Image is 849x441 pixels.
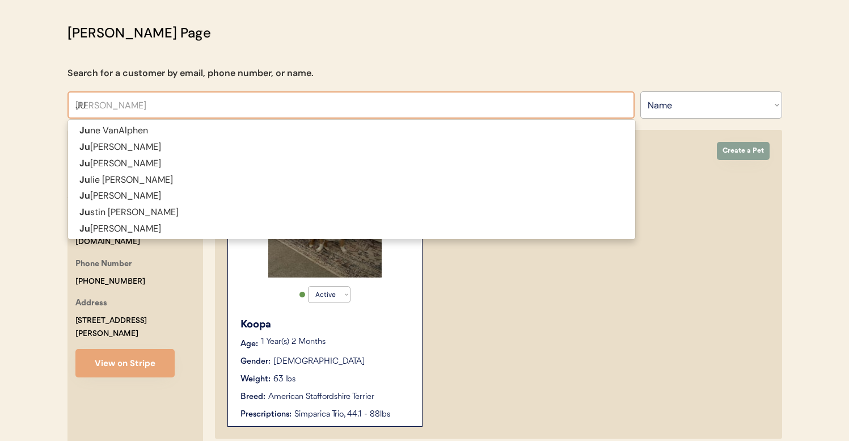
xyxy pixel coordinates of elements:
strong: Ju [79,141,90,153]
input: Search by name [67,91,635,119]
div: Address [75,297,107,311]
p: stin [PERSON_NAME] [68,204,635,221]
div: American Staffordshire Terrier [268,391,374,403]
div: Gender: [240,356,271,368]
div: Phone Number [75,258,132,272]
button: View on Stripe [75,349,175,377]
button: Create a Pet [717,142,770,160]
div: [PERSON_NAME] Page [67,23,211,43]
div: [PHONE_NUMBER] [75,275,145,288]
strong: Ju [79,174,90,186]
div: Age: [240,338,258,350]
p: lie [PERSON_NAME] [68,172,635,188]
div: [STREET_ADDRESS][PERSON_NAME] [75,314,203,341]
div: Breed: [240,391,265,403]
strong: Ju [79,157,90,169]
strong: Ju [79,222,90,234]
strong: Ju [79,190,90,201]
p: [PERSON_NAME] [68,237,635,254]
p: [PERSON_NAME] [68,139,635,156]
p: [PERSON_NAME] [68,221,635,237]
p: 1 Year(s) 2 Months [261,338,411,346]
div: 63 lbs [273,373,295,385]
div: Weight: [240,373,271,385]
div: Prescriptions: [240,409,292,421]
p: [PERSON_NAME] [68,156,635,172]
div: Simparica Trio, 44.1 - 88lbs [294,409,411,421]
strong: Ju [79,206,90,218]
div: [DEMOGRAPHIC_DATA] [273,356,365,368]
p: ne VanAlphen [68,123,635,139]
strong: Ju [79,124,90,136]
strong: Ju [79,239,90,251]
p: [PERSON_NAME] [68,188,635,204]
div: Koopa [240,317,411,333]
div: Search for a customer by email, phone number, or name. [67,66,314,80]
